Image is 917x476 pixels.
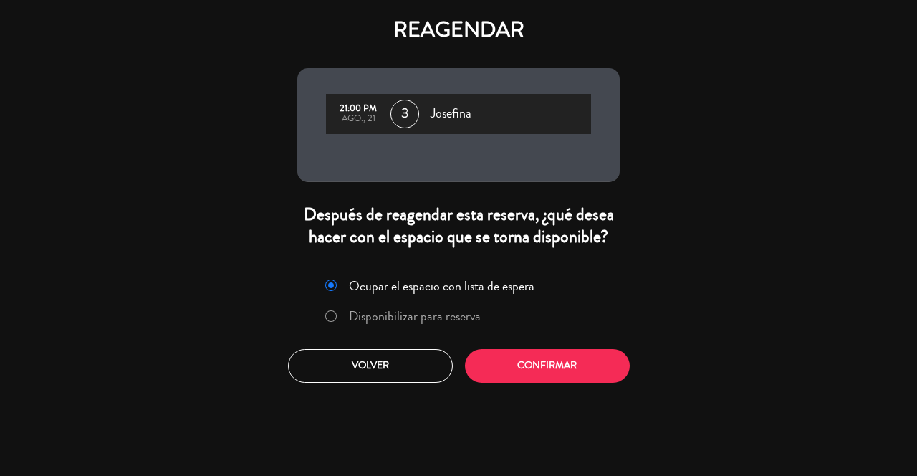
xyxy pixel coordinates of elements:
[333,114,383,124] div: ago., 21
[390,100,419,128] span: 3
[465,349,630,383] button: Confirmar
[431,103,471,125] span: Josefina
[349,310,481,323] label: Disponibilizar para reserva
[297,204,620,248] div: Después de reagendar esta reserva, ¿qué desea hacer con el espacio que se torna disponible?
[288,349,453,383] button: Volver
[333,104,383,114] div: 21:00 PM
[349,280,534,292] label: Ocupar el espacio con lista de espera
[297,17,620,43] h4: REAGENDAR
